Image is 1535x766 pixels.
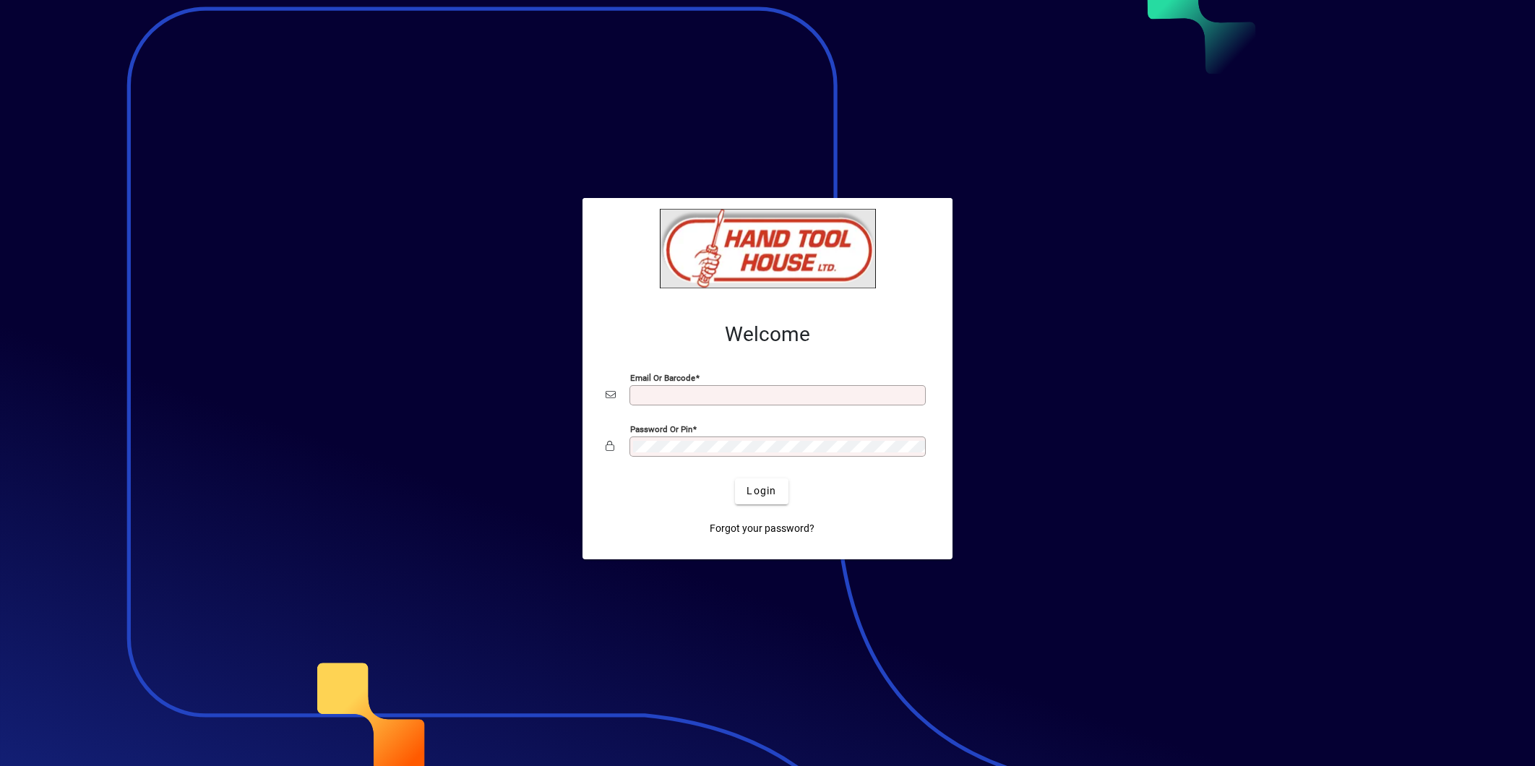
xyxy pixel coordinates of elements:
button: Login [735,478,788,504]
h2: Welcome [606,322,929,347]
span: Login [747,483,776,499]
mat-label: Email or Barcode [630,372,695,382]
a: Forgot your password? [704,516,820,542]
mat-label: Password or Pin [630,423,692,434]
span: Forgot your password? [710,521,814,536]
